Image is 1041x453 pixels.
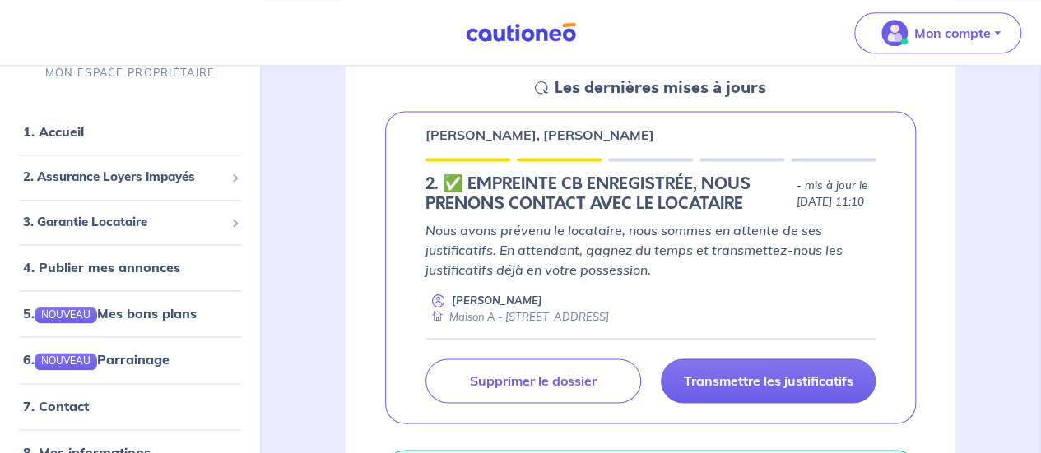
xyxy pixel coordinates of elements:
p: [PERSON_NAME], [PERSON_NAME] [425,125,654,145]
div: 5.NOUVEAUMes bons plans [7,297,253,330]
img: Cautioneo [459,22,583,43]
div: state: RENTER-DOCUMENTS-IN-PROGRESS, Context: NEW,CHOOSE-CERTIFICATE,RELATIONSHIP,RENTER-DOCUMENTS [425,174,876,214]
p: Nous avons prévenu le locataire, nous sommes en attente de ses justificatifs. En attendant, gagne... [425,220,876,280]
h5: 2.︎ ✅️ EMPREINTE CB ENREGISTRÉE, NOUS PRENONS CONTACT AVEC LE LOCATAIRE [425,174,789,214]
span: 3. Garantie Locataire [23,213,225,232]
button: illu_account_valid_menu.svgMon compte [854,12,1021,53]
div: 4. Publier mes annonces [7,251,253,284]
div: 3. Garantie Locataire [7,206,253,238]
a: Transmettre les justificatifs [661,358,876,403]
p: Supprimer le dossier [470,372,597,389]
a: 4. Publier mes annonces [23,259,180,275]
div: 1. Accueil [7,115,253,148]
img: illu_account_valid_menu.svg [881,20,908,46]
p: Mon compte [914,23,991,43]
div: 2. Assurance Loyers Impayés [7,161,253,193]
span: 2. Assurance Loyers Impayés [23,168,225,187]
div: 6.NOUVEAUParrainage [7,343,253,376]
p: - mis à jour le [DATE] 11:10 [796,178,876,210]
p: Transmettre les justificatifs [683,372,853,389]
p: [PERSON_NAME] [452,293,542,308]
a: 1. Accueil [23,123,84,140]
a: 7. Contact [23,398,89,414]
div: Maison A - [STREET_ADDRESS] [425,309,609,325]
h5: Les dernières mises à jours [555,78,766,98]
a: 6.NOUVEAUParrainage [23,351,170,367]
a: 5.NOUVEAUMes bons plans [23,305,197,321]
p: MON ESPACE PROPRIÉTAIRE [45,65,215,81]
div: 7. Contact [7,390,253,423]
a: Supprimer le dossier [425,358,640,403]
